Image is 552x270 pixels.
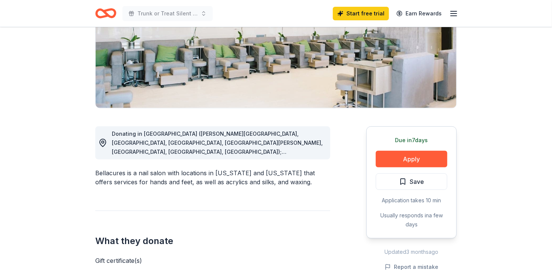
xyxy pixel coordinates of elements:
[95,5,116,22] a: Home
[95,168,330,187] div: Bellacures is a nail salon with locations in [US_STATE] and [US_STATE] that offers services for h...
[95,256,330,265] div: Gift certificate(s)
[392,7,446,20] a: Earn Rewards
[122,6,213,21] button: Trunk or Treat Silent Auction
[376,211,447,229] div: Usually responds in a few days
[410,177,424,187] span: Save
[376,151,447,167] button: Apply
[366,247,457,256] div: Updated 3 months ago
[112,130,323,164] span: Donating in [GEOGRAPHIC_DATA] ([PERSON_NAME][GEOGRAPHIC_DATA], [GEOGRAPHIC_DATA], [GEOGRAPHIC_DAT...
[376,136,447,145] div: Due in 7 days
[137,9,198,18] span: Trunk or Treat Silent Auction
[376,196,447,205] div: Application takes 10 min
[95,235,330,247] h2: What they donate
[376,173,447,190] button: Save
[333,7,389,20] a: Start free trial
